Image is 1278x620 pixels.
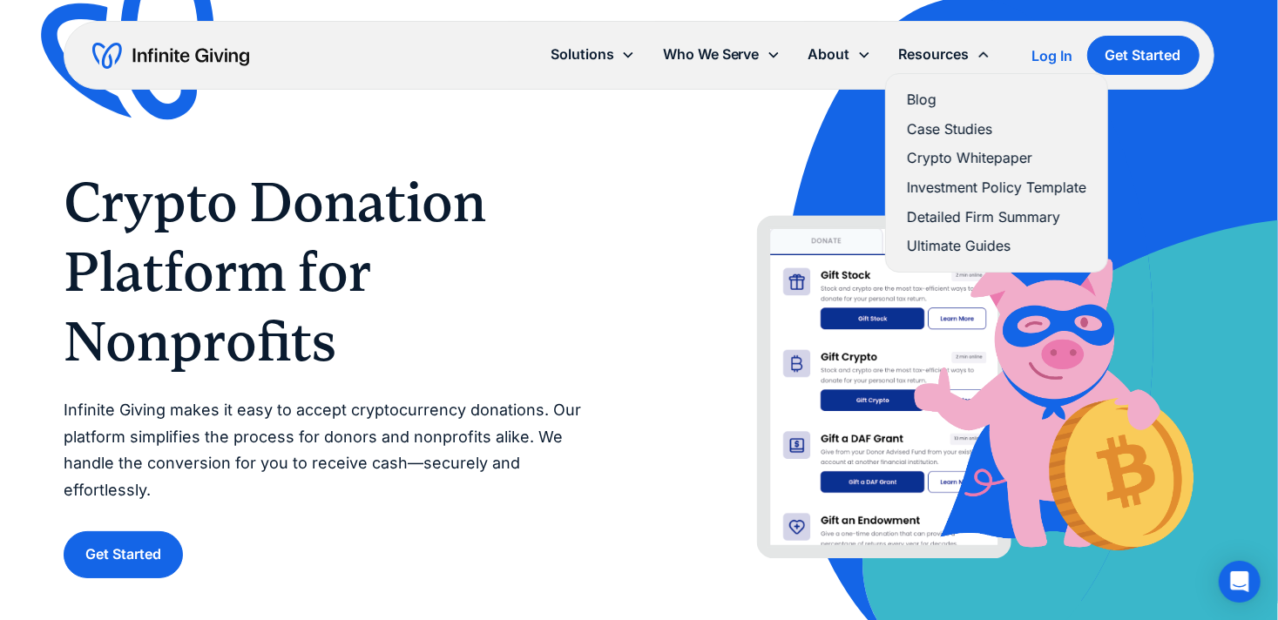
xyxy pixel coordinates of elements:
a: Case Studies [907,118,1086,141]
nav: Resources [885,73,1108,273]
div: Resources [885,36,1004,73]
a: Ultimate Guides [907,234,1086,258]
a: Investment Policy Template [907,176,1086,199]
img: Accept bitcoin donations from supporters using Infinite Giving’s crypto donation platform. [674,186,1214,559]
a: home [92,42,249,70]
div: About [808,43,850,66]
h1: Crypto Donation Platform for Nonprofits [64,167,604,376]
a: Crypto Whitepaper [907,146,1086,170]
div: Solutions [537,36,649,73]
div: Resources [899,43,970,66]
a: Blog [907,88,1086,111]
div: Solutions [551,43,614,66]
a: Detailed Firm Summary [907,206,1086,229]
div: Log In [1032,49,1073,63]
div: Who We Serve [663,43,760,66]
p: Infinite Giving makes it easy to accept cryptocurrency donations. Our platform simplifies the pro... [64,397,604,503]
a: Log In [1032,45,1073,66]
div: Who We Serve [649,36,795,73]
a: Get Started [64,531,183,577]
div: About [795,36,885,73]
div: Open Intercom Messenger [1219,561,1261,603]
a: Get Started [1087,36,1200,75]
